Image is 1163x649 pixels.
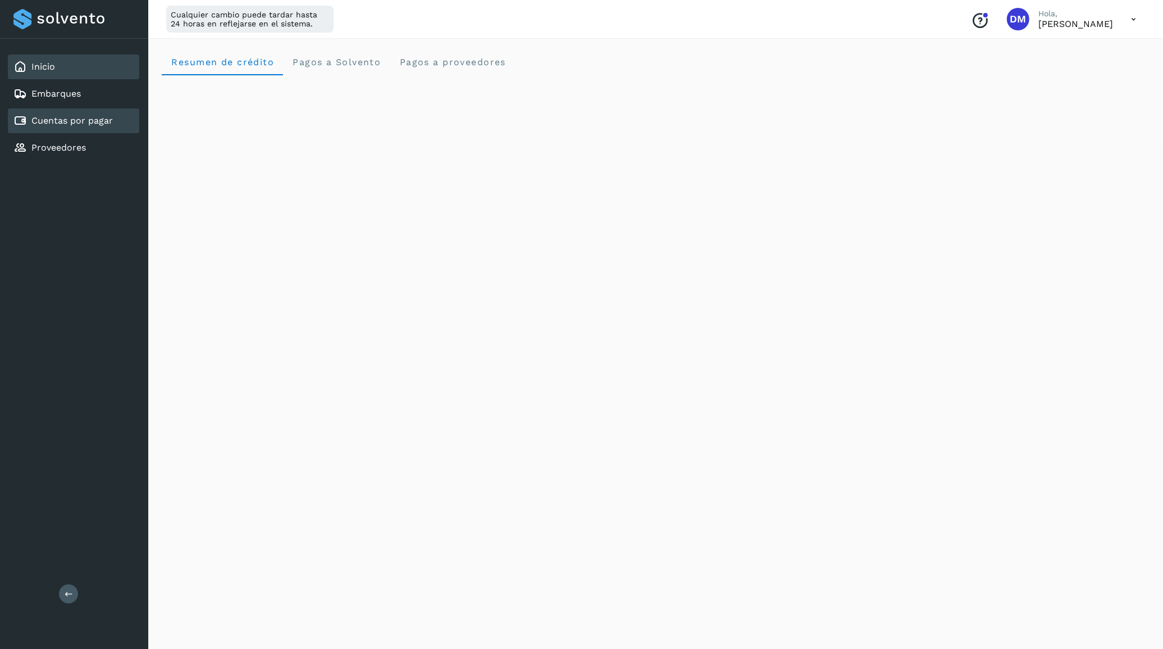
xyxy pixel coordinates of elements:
[8,81,139,106] div: Embarques
[166,6,334,33] div: Cualquier cambio puede tardar hasta 24 horas en reflejarse en el sistema.
[171,57,274,67] span: Resumen de crédito
[1038,19,1113,29] p: Diego Muriel Perez
[31,115,113,126] a: Cuentas por pagar
[31,88,81,99] a: Embarques
[292,57,381,67] span: Pagos a Solvento
[399,57,506,67] span: Pagos a proveedores
[31,61,55,72] a: Inicio
[8,108,139,133] div: Cuentas por pagar
[8,55,139,79] div: Inicio
[31,142,86,153] a: Proveedores
[1038,9,1113,19] p: Hola,
[8,135,139,160] div: Proveedores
